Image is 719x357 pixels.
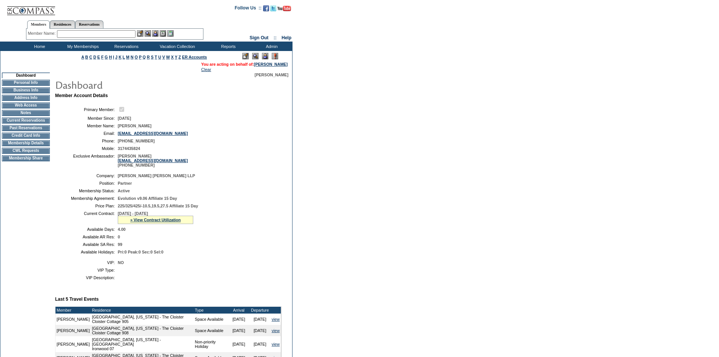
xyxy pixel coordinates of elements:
[2,102,50,108] td: Web Access
[2,95,50,101] td: Address Info
[147,42,206,51] td: Vacation Collection
[58,227,115,232] td: Available Days:
[228,314,249,325] td: [DATE]
[175,55,177,59] a: Y
[118,158,188,163] a: [EMAIL_ADDRESS][DOMAIN_NAME]
[160,30,166,37] img: Reservations
[58,106,115,113] td: Primary Member:
[58,173,115,178] td: Company:
[118,139,155,143] span: [PHONE_NUMBER]
[55,336,91,352] td: [PERSON_NAME]
[58,189,115,193] td: Membership Status:
[58,211,115,224] td: Current Contract:
[171,55,174,59] a: X
[55,77,206,92] img: pgTtlDashboard.gif
[152,30,159,37] img: Impersonate
[58,268,115,272] td: VIP Type:
[58,260,115,265] td: VIP:
[118,173,195,178] span: [PERSON_NAME] [PERSON_NAME] LLP
[272,53,278,59] img: Log Concern/Member Elevation
[235,5,262,14] td: Follow Us ::
[118,196,177,201] span: Evolution v9.06 Affiliate 15 Day
[85,55,88,59] a: B
[82,55,84,59] a: A
[242,53,249,59] img: Edit Mode
[274,35,277,40] span: ::
[194,325,228,336] td: Space Available
[58,146,115,151] td: Mobile:
[118,235,120,239] span: 0
[2,155,50,161] td: Membership Share
[194,336,228,352] td: Non-priority Holiday
[2,110,50,116] td: Notes
[119,55,122,59] a: K
[277,8,291,12] a: Subscribe to our YouTube Channel
[194,314,228,325] td: Space Available
[155,55,157,59] a: T
[2,87,50,93] td: Business Info
[254,62,288,66] a: [PERSON_NAME]
[145,30,151,37] img: View
[91,325,194,336] td: [GEOGRAPHIC_DATA], [US_STATE] - The Cloister Cloister Cottage 908
[206,42,249,51] td: Reports
[166,55,170,59] a: W
[17,42,60,51] td: Home
[270,8,276,12] a: Follow us on Twitter
[249,35,268,40] a: Sign Out
[58,131,115,136] td: Email:
[270,5,276,11] img: Follow us on Twitter
[58,275,115,280] td: VIP Description:
[118,116,131,121] span: [DATE]
[101,55,104,59] a: F
[118,227,126,232] span: 4.00
[249,42,293,51] td: Admin
[118,131,188,136] a: [EMAIL_ADDRESS][DOMAIN_NAME]
[55,297,99,302] b: Last 5 Travel Events
[201,67,211,72] a: Clear
[118,250,163,254] span: Pri:0 Peak:0 Sec:0 Sel:0
[118,211,148,216] span: [DATE] - [DATE]
[118,154,188,167] span: [PERSON_NAME] [PHONE_NUMBER]
[263,8,269,12] a: Become our fan on Facebook
[118,146,140,151] span: 3174435824
[131,55,134,59] a: N
[91,307,194,314] td: Residence
[28,30,57,37] div: Member Name:
[58,154,115,167] td: Exclusive Ambassador:
[75,20,103,28] a: Reservations
[263,5,269,11] img: Become our fan on Facebook
[58,124,115,128] td: Member Name:
[2,117,50,124] td: Current Reservations
[249,314,271,325] td: [DATE]
[2,133,50,139] td: Credit Card Info
[2,80,50,86] td: Personal Info
[27,20,50,29] a: Members
[105,55,108,59] a: G
[2,140,50,146] td: Membership Details
[252,53,259,59] img: View Mode
[2,125,50,131] td: Past Reservations
[249,325,271,336] td: [DATE]
[104,42,147,51] td: Reservations
[272,342,280,346] a: view
[118,189,130,193] span: Active
[135,55,138,59] a: O
[228,307,249,314] td: Arrival
[277,6,291,11] img: Subscribe to our YouTube Channel
[93,55,96,59] a: D
[118,204,198,208] span: 225/325/425/-10.5,19.5,27.5 Affiliate 15 Day
[2,73,50,78] td: Dashboard
[272,328,280,333] a: view
[55,314,91,325] td: [PERSON_NAME]
[162,55,165,59] a: V
[228,325,249,336] td: [DATE]
[167,30,174,37] img: b_calculator.gif
[55,93,108,98] b: Member Account Details
[91,314,194,325] td: [GEOGRAPHIC_DATA], [US_STATE] - The Cloister Cloister Cottage 905
[58,242,115,247] td: Available SA Res:
[118,260,124,265] span: NO
[228,336,249,352] td: [DATE]
[58,250,115,254] td: Available Holidays:
[118,181,132,185] span: Partner
[55,307,91,314] td: Member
